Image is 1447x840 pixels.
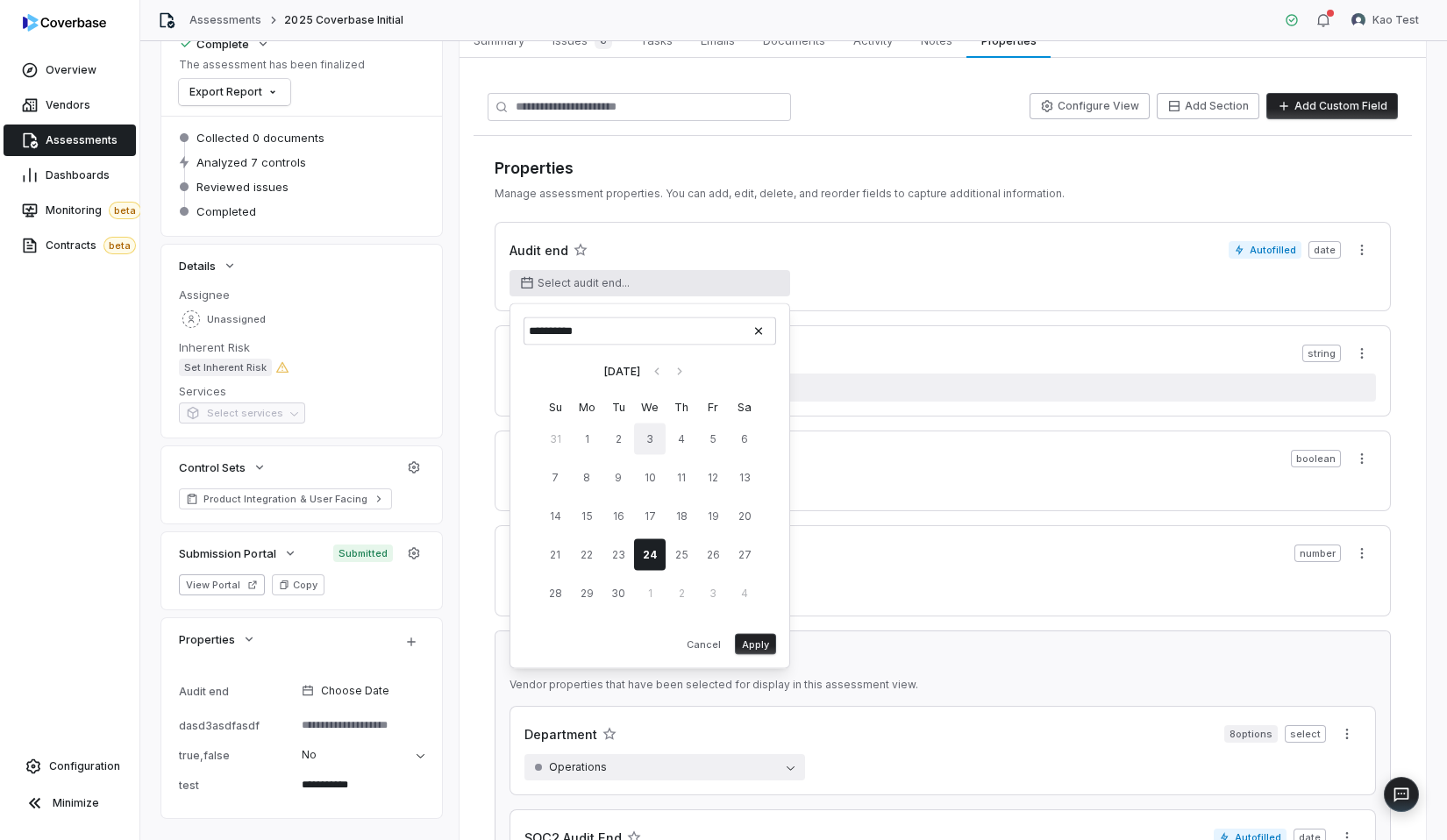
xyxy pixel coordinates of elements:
span: number [1294,545,1341,562]
a: Contractsbeta [4,230,136,261]
button: Apply [735,634,776,655]
button: More actions [1333,721,1361,747]
button: Select audit end... [510,270,790,296]
a: Vendors [4,89,136,121]
span: Reviewed issues [196,179,289,195]
button: Copy [272,574,324,595]
span: date [1308,241,1341,259]
span: Vendors [46,98,90,112]
button: More actions [1348,340,1376,367]
button: 25 [666,539,697,571]
span: boolean [1291,450,1341,467]
span: Overview [46,63,96,77]
span: 8 options [1224,725,1278,743]
button: 29 [571,578,602,609]
span: Control Sets [179,459,246,475]
div: dasd3asdfasdf [179,719,295,732]
button: 27 [729,539,760,571]
span: string [1302,345,1341,362]
button: 21 [539,539,571,571]
button: More actions [1348,540,1376,566]
button: 10 [634,462,666,494]
span: Choose Date [321,684,389,698]
span: Submitted [333,545,393,562]
a: Product Integration & User Facing [179,488,392,509]
button: 31 [539,424,571,455]
a: Assessments [189,13,261,27]
a: Dashboards [4,160,136,191]
div: [DATE] [604,365,640,379]
button: 4 [666,424,697,455]
button: Choose Date [295,673,431,709]
p: Manage assessment properties. You can add, edit, delete, and reorder fields to capture additional... [495,187,1391,201]
th: Thursday [666,398,697,416]
span: Configuration [49,759,120,773]
button: 8 [571,462,602,494]
button: Kao Test avatarKao Test [1341,7,1429,33]
h3: Audit end [510,241,568,260]
h3: Department [524,725,597,744]
p: The assessment has been finalized [179,58,365,72]
button: 23 [602,539,634,571]
span: Completed [196,203,256,219]
button: 4 [729,578,760,609]
p: Vendor properties that have been selected for display in this assessment view. [510,678,1376,692]
button: 15 [571,501,602,532]
span: Set Inherent Risk [179,359,272,376]
span: 2025 Coverbase Initial [284,13,403,27]
th: Wednesday [634,398,666,416]
span: Kao Test [1372,13,1419,27]
th: Saturday [729,398,760,416]
span: Details [179,258,216,274]
button: 19 [697,501,729,532]
th: Sunday [539,398,571,416]
button: View Portal [179,574,265,595]
button: Export Report [179,79,290,105]
button: 18 [666,501,697,532]
button: Cancel [680,634,728,655]
span: select [1285,725,1326,743]
button: 14 [539,501,571,532]
button: 9 [602,462,634,494]
button: 13 [729,462,760,494]
span: beta [109,202,141,219]
div: Complete [179,36,249,52]
button: 20 [729,501,760,532]
span: Minimize [53,796,99,810]
button: Complete [174,28,275,60]
button: Minimize [7,786,132,821]
h1: Properties [495,157,1391,180]
div: Audit end [179,685,295,698]
span: Monitoring [46,202,141,219]
button: 17 [634,501,666,532]
button: More actions [1348,445,1376,472]
button: 2 [602,424,634,455]
button: 16 [602,501,634,532]
a: Assessments [4,125,136,156]
span: Dashboards [46,168,110,182]
span: Analyzed 7 controls [196,154,306,170]
dt: Assignee [179,287,424,303]
span: Autofilled [1229,241,1301,259]
button: 1 [634,578,666,609]
img: Kao Test avatar [1351,13,1365,27]
button: Add Custom Field [1266,93,1398,119]
button: 24 [634,539,666,571]
button: Go to next month [666,359,693,384]
th: Monday [571,398,602,416]
button: 28 [539,578,571,609]
button: Add Section [1157,93,1259,119]
button: Properties [174,623,261,655]
button: Go to previous month [644,359,670,384]
button: Configure View [1030,93,1150,119]
button: 3 [634,424,666,455]
button: 1 [571,424,602,455]
h2: Vendor Properties [532,645,1376,664]
span: Unassigned [207,313,266,326]
button: 11 [666,462,697,494]
dt: Services [179,383,424,399]
div: true,false [179,749,295,762]
a: Overview [4,54,136,86]
dt: Inherent Risk [179,339,424,355]
span: Select audit end... [538,276,630,290]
